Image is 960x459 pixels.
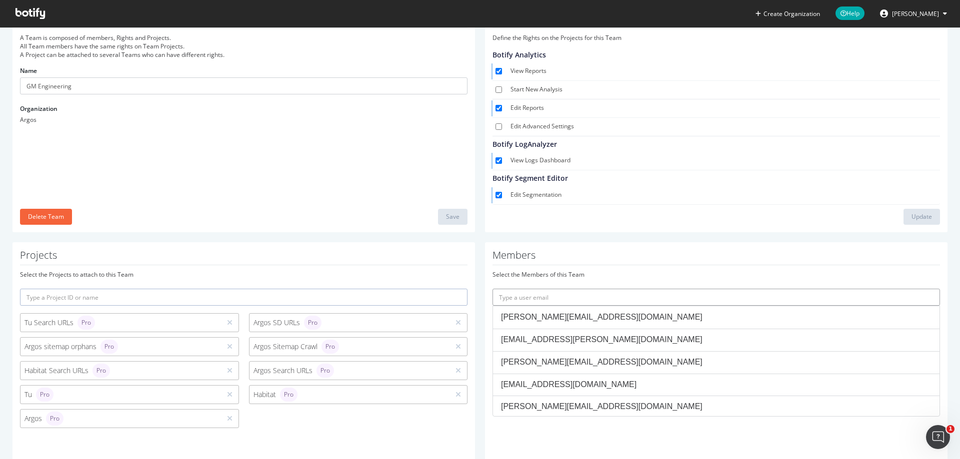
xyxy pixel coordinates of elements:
button: Update [903,209,940,225]
div: [PERSON_NAME][EMAIL_ADDRESS][DOMAIN_NAME] [501,312,931,323]
div: Select the Projects to attach to this Team [20,270,467,279]
div: brand label [321,340,339,354]
span: Pro [325,344,335,350]
h1: Projects [20,250,467,265]
input: Edit Segmentation [495,192,502,198]
label: Name [20,66,37,75]
div: Update [911,212,932,221]
div: brand label [92,364,110,378]
div: [EMAIL_ADDRESS][DOMAIN_NAME] [501,379,931,391]
div: Select the Members of this Team [492,270,940,279]
span: Pro [81,320,91,326]
span: Pro [50,416,59,422]
label: Edit Segmentation [510,190,936,200]
div: Argos Search URLs [253,364,446,378]
div: Delete Team [28,212,64,221]
div: Argos [20,115,467,124]
span: Pro [284,392,293,398]
h4: Botify Segment Editor [492,174,936,182]
input: Edit Advanced Settings [495,123,502,130]
label: Organization [20,104,57,113]
div: brand label [36,388,53,402]
span: Pro [40,392,49,398]
div: Habitat Search URLs [24,364,217,378]
label: Start New Analysis [510,85,936,95]
label: Edit Advanced Settings [510,122,936,132]
label: View Reports [510,66,936,76]
input: Edit Reports [495,105,502,111]
div: [PERSON_NAME][EMAIL_ADDRESS][DOMAIN_NAME] [501,357,931,368]
div: Tu Search URLs [24,316,217,330]
label: View Logs Dashboard [510,156,936,166]
span: Jordan Bradley [892,9,939,18]
div: [PERSON_NAME][EMAIL_ADDRESS][DOMAIN_NAME] [501,401,931,413]
button: [PERSON_NAME] [872,5,955,21]
h4: Botify Analytics [492,51,936,58]
input: Type a Project ID or name [20,289,467,306]
input: Name [20,77,467,94]
div: Habitat [253,388,446,402]
input: View Reports [495,68,502,74]
div: Argos Sitemap Crawl [253,340,446,354]
div: brand label [100,340,118,354]
div: A Team is composed of members, Rights and Projects. All Team members have the same rights on Team... [20,33,467,59]
h4: Botify LogAnalyzer [492,140,936,148]
button: Save [438,209,467,225]
iframe: Intercom live chat [926,425,950,449]
div: brand label [77,316,95,330]
button: Delete Team [20,209,72,225]
div: Argos [24,412,217,426]
h1: Members [492,250,940,265]
div: Tu [24,388,217,402]
div: brand label [304,316,321,330]
div: brand label [46,412,63,426]
input: View Logs Dashboard [495,157,502,164]
span: Pro [308,320,317,326]
label: Edit Reports [510,103,936,113]
div: Save [446,212,459,221]
div: brand label [316,364,334,378]
div: Argos sitemap orphans [24,340,217,354]
div: brand label [280,388,297,402]
span: 1 [946,425,954,433]
input: Start New Analysis [495,86,502,93]
span: Pro [320,368,330,374]
span: Pro [104,344,114,350]
div: Argos SD URLs [253,316,446,330]
span: Pro [96,368,106,374]
span: Help [835,6,864,20]
p: Define the Rights on the Projects for this Team [492,33,940,42]
button: Create Organization [755,9,820,18]
input: Type a user email [492,289,940,306]
div: [EMAIL_ADDRESS][PERSON_NAME][DOMAIN_NAME] [501,334,931,346]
